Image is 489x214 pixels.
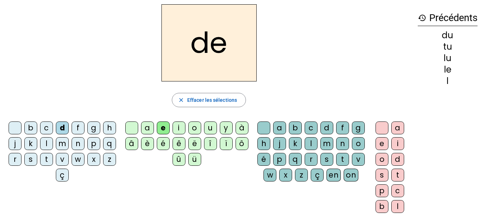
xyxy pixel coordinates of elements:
div: o [188,121,201,134]
div: on [344,169,358,181]
div: en [326,169,341,181]
div: f [72,121,84,134]
div: é [257,153,270,166]
div: é [157,137,170,150]
div: x [87,153,100,166]
mat-icon: close [178,97,184,103]
div: q [103,137,116,150]
div: à [236,121,248,134]
div: â [125,137,138,150]
div: i [391,137,404,150]
div: x [279,169,292,181]
div: f [336,121,349,134]
div: a [273,121,286,134]
div: g [352,121,365,134]
div: o [352,137,365,150]
div: o [376,153,388,166]
div: k [289,137,302,150]
div: n [336,137,349,150]
div: e [376,137,388,150]
div: d [391,153,404,166]
div: t [336,153,349,166]
div: c [391,184,404,197]
div: ô [236,137,248,150]
span: Effacer les sélections [187,96,237,104]
div: û [173,153,185,166]
div: k [24,137,37,150]
div: t [40,153,53,166]
div: r [9,153,21,166]
div: i [173,121,185,134]
h3: Précédents [418,10,478,26]
div: ê [173,137,185,150]
div: s [376,169,388,181]
div: z [295,169,308,181]
div: v [56,153,69,166]
div: h [103,121,116,134]
div: y [220,121,233,134]
div: m [56,137,69,150]
div: e [157,121,170,134]
div: lu [418,54,478,63]
div: z [103,153,116,166]
div: j [9,137,21,150]
button: Effacer les sélections [172,93,246,107]
mat-icon: history [418,14,426,22]
div: a [391,121,404,134]
div: è [141,137,154,150]
div: h [257,137,270,150]
div: w [72,153,84,166]
div: r [305,153,318,166]
div: du [418,31,478,40]
div: n [72,137,84,150]
div: v [352,153,365,166]
div: î [204,137,217,150]
div: b [376,200,388,213]
div: p [87,137,100,150]
div: le [418,65,478,74]
div: tu [418,43,478,51]
div: g [87,121,100,134]
div: d [56,121,69,134]
div: ç [56,169,69,181]
div: j [273,137,286,150]
div: m [320,137,333,150]
div: s [320,153,333,166]
div: ç [311,169,324,181]
div: u [204,121,217,134]
div: c [305,121,318,134]
div: l [40,137,53,150]
div: ë [188,137,201,150]
div: p [273,153,286,166]
h2: de [161,4,257,81]
div: b [24,121,37,134]
div: l [305,137,318,150]
div: w [263,169,276,181]
div: b [289,121,302,134]
div: ü [188,153,201,166]
div: q [289,153,302,166]
div: ï [220,137,233,150]
div: t [391,169,404,181]
div: c [40,121,53,134]
div: p [376,184,388,197]
div: l [391,200,404,213]
div: a [141,121,154,134]
div: s [24,153,37,166]
div: d [320,121,333,134]
div: l [418,77,478,85]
